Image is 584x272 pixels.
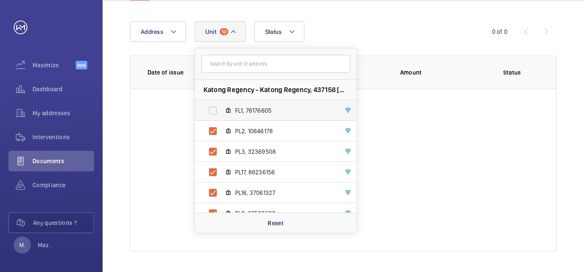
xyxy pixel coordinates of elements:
span: Beta [76,61,87,69]
span: Documents [32,157,94,165]
span: 10 [220,28,228,35]
span: FL1, 76176605 [235,106,334,115]
span: PL17, 88236156 [235,168,334,176]
span: Katong Regency - Katong Regency, 437158 [GEOGRAPHIC_DATA] [204,85,348,94]
span: Maximize [32,61,76,69]
button: Address [130,21,186,42]
button: Unit10 [195,21,246,42]
p: Maz . [38,241,52,249]
span: My addresses [32,109,94,117]
span: Dashboard [32,85,94,93]
p: Status [485,68,539,77]
p: Reset [268,219,283,227]
span: PL3, 32369508 [235,147,334,156]
span: Address [141,28,163,35]
p: Date of issue [147,68,215,77]
span: PL2, 10646178 [235,127,334,135]
span: PL16, 37061327 [235,188,334,197]
p: Amount [400,68,472,77]
span: PL9, 87526590 [235,209,334,218]
span: Status [265,28,282,35]
button: Status [254,21,305,42]
span: Compliance [32,181,94,189]
p: M. [19,241,25,249]
span: Interventions [32,133,94,141]
input: Search by unit or address [201,55,350,73]
div: 0 of 0 [492,27,507,36]
span: Unit [205,28,216,35]
span: Any questions ? [33,218,94,227]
